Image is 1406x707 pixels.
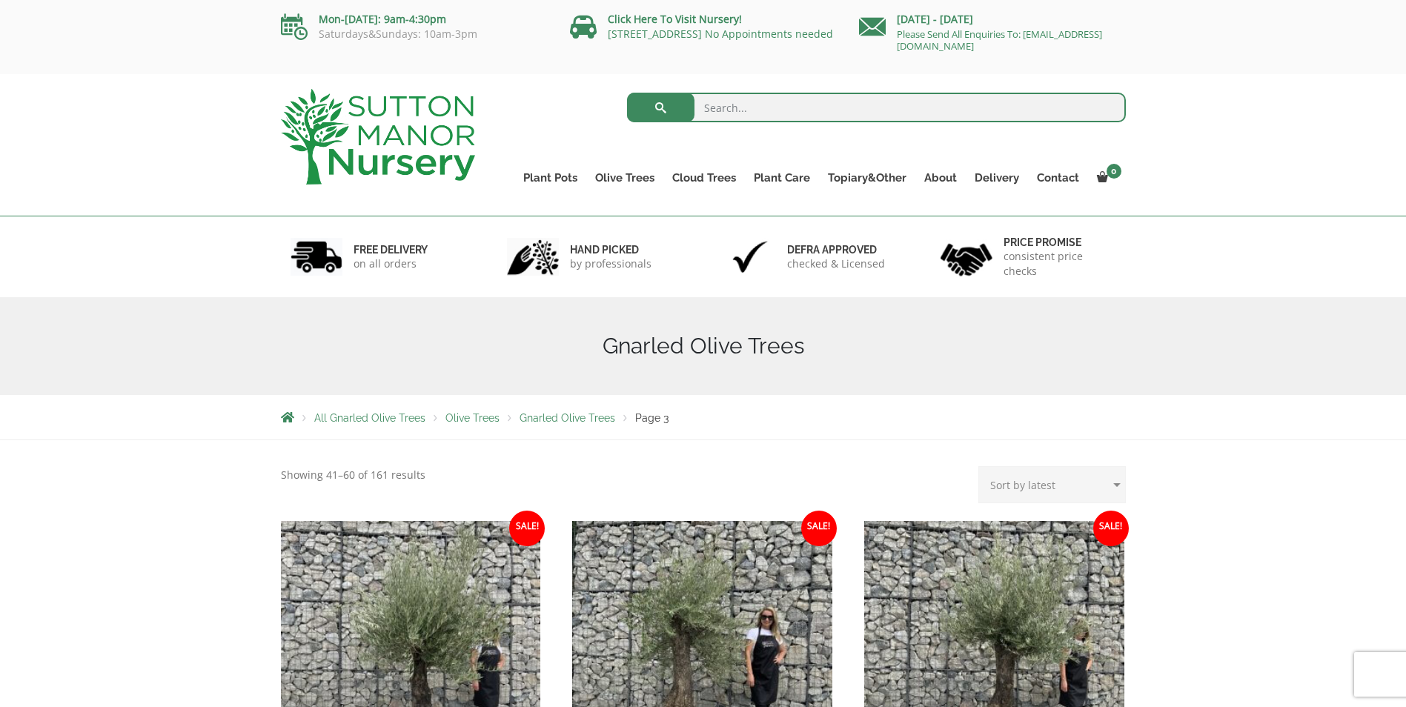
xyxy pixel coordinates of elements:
[586,167,663,188] a: Olive Trees
[281,411,1126,423] nav: Breadcrumbs
[608,12,742,26] a: Click Here To Visit Nursery!
[570,243,651,256] h6: hand picked
[801,511,837,546] span: Sale!
[663,167,745,188] a: Cloud Trees
[1004,249,1116,279] p: consistent price checks
[1093,511,1129,546] span: Sale!
[635,412,669,424] span: Page 3
[514,167,586,188] a: Plant Pots
[745,167,819,188] a: Plant Care
[897,27,1102,53] a: Please Send All Enquiries To: [EMAIL_ADDRESS][DOMAIN_NAME]
[941,234,992,279] img: 4.jpg
[915,167,966,188] a: About
[354,256,428,271] p: on all orders
[724,238,776,276] img: 3.jpg
[570,256,651,271] p: by professionals
[787,243,885,256] h6: Defra approved
[966,167,1028,188] a: Delivery
[1028,167,1088,188] a: Contact
[1088,167,1126,188] a: 0
[507,238,559,276] img: 2.jpg
[787,256,885,271] p: checked & Licensed
[1107,164,1121,179] span: 0
[291,238,342,276] img: 1.jpg
[281,28,548,40] p: Saturdays&Sundays: 10am-3pm
[608,27,833,41] a: [STREET_ADDRESS] No Appointments needed
[354,243,428,256] h6: FREE DELIVERY
[859,10,1126,28] p: [DATE] - [DATE]
[978,466,1126,503] select: Shop order
[281,89,475,185] img: logo
[1004,236,1116,249] h6: Price promise
[281,10,548,28] p: Mon-[DATE]: 9am-4:30pm
[509,511,545,546] span: Sale!
[445,412,500,424] a: Olive Trees
[314,412,425,424] a: All Gnarled Olive Trees
[281,333,1126,359] h1: Gnarled Olive Trees
[627,93,1126,122] input: Search...
[281,466,425,484] p: Showing 41–60 of 161 results
[819,167,915,188] a: Topiary&Other
[520,412,615,424] a: Gnarled Olive Trees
